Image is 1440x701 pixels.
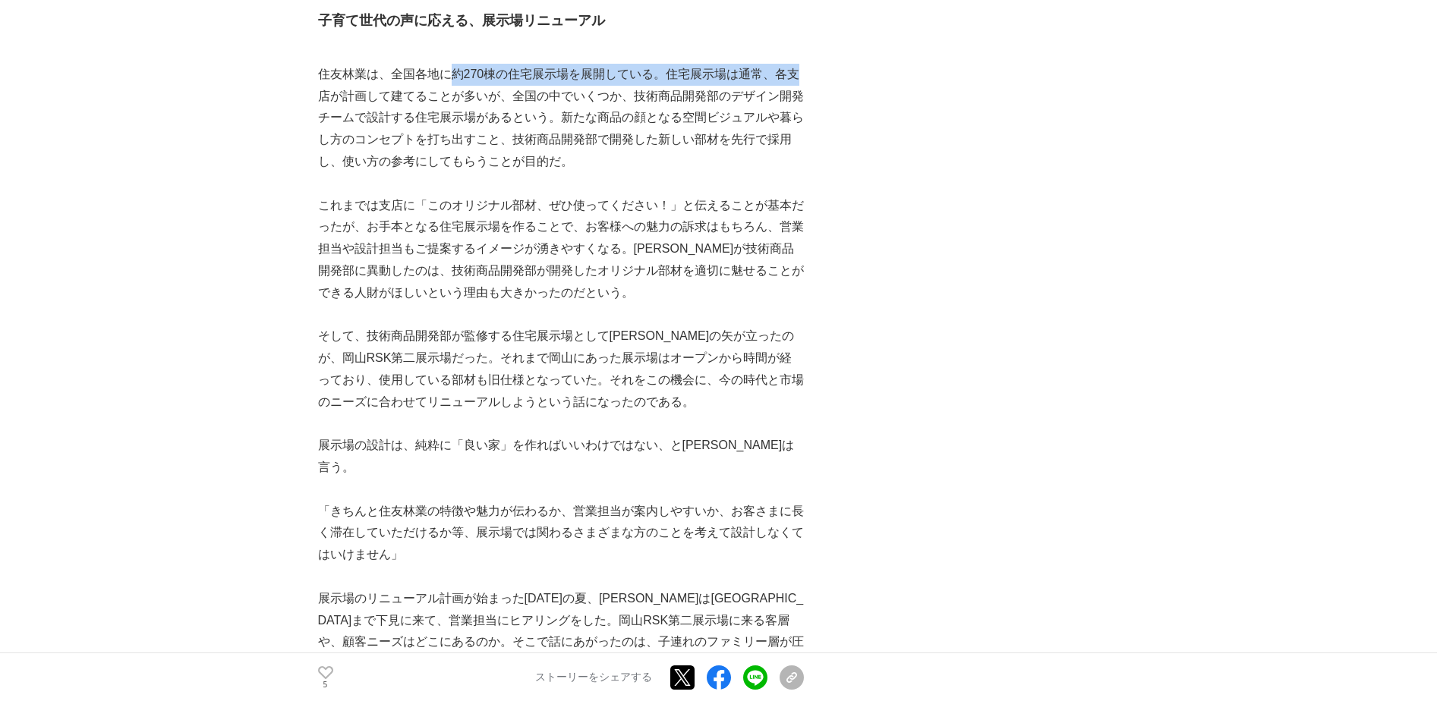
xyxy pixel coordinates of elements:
p: ストーリーをシェアする [535,671,652,684]
p: これまでは支店に「このオリジナル部材、ぜひ使ってください！」と伝えることが基本だったが、お手本となる住宅展示場を作ることで、お客様への魅力の訴求はもちろん、営業担当や設計担当もご提案するイメージ... [318,195,804,304]
p: そして、技術商品開発部が監修する住宅展示場として[PERSON_NAME]の矢が立ったのが、岡山RSK第二展示場だった。それまで岡山にあった展示場はオープンから時間が経っており、使用している部材... [318,325,804,413]
h3: 子育て世代の声に応える、展示場リニューアル [318,10,804,32]
p: 展示場のリニューアル計画が始まった[DATE]の夏、[PERSON_NAME]は[GEOGRAPHIC_DATA]まで下見に来て、営業担当にヒアリングをした。岡山RSK第二展示場に来る客層や、顧... [318,588,804,675]
p: 住友林業は、全国各地に約270棟の住宅展示場を展開している。住宅展示場は通常、各支店が計画して建てることが多いが、全国の中でいくつか、技術商品開発部のデザイン開発チームで設計する住宅展示場がある... [318,64,804,173]
p: 5 [318,681,333,688]
p: 展示場の設計は、純粋に「良い家」を作ればいいわけではない、と[PERSON_NAME]は言う。 [318,435,804,479]
p: 「きちんと住友林業の特徴や魅力が伝わるか、営業担当が案内しやすいか、お客さまに長く滞在していただけるか等、展示場では関わるさまざまな方のことを考えて設計しなくてはいけません」 [318,501,804,566]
